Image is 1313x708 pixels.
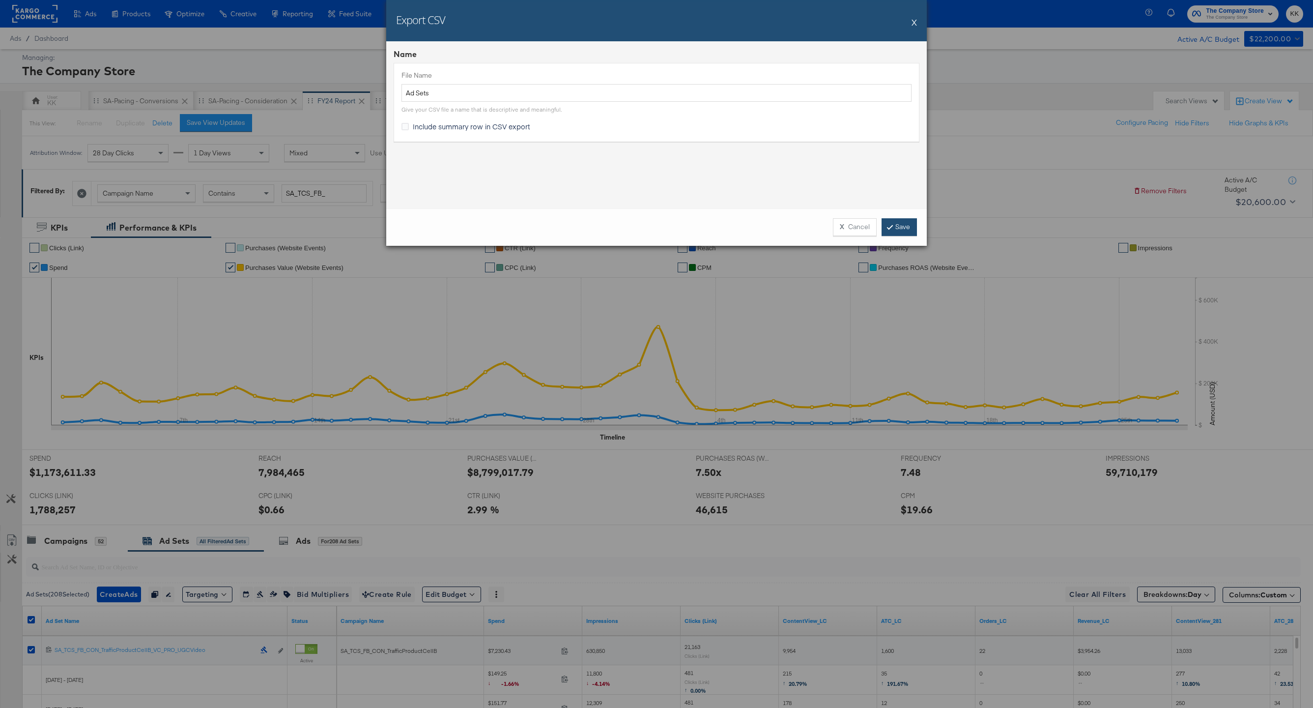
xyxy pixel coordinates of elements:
[401,71,912,80] label: File Name
[840,222,844,232] strong: X
[394,49,919,60] div: Name
[833,218,877,236] button: XCancel
[401,106,562,114] div: Give your CSV file a name that is descriptive and meaningful.
[396,12,445,27] h2: Export CSV
[882,218,917,236] a: Save
[413,121,530,131] span: Include summary row in CSV export
[912,12,917,32] button: X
